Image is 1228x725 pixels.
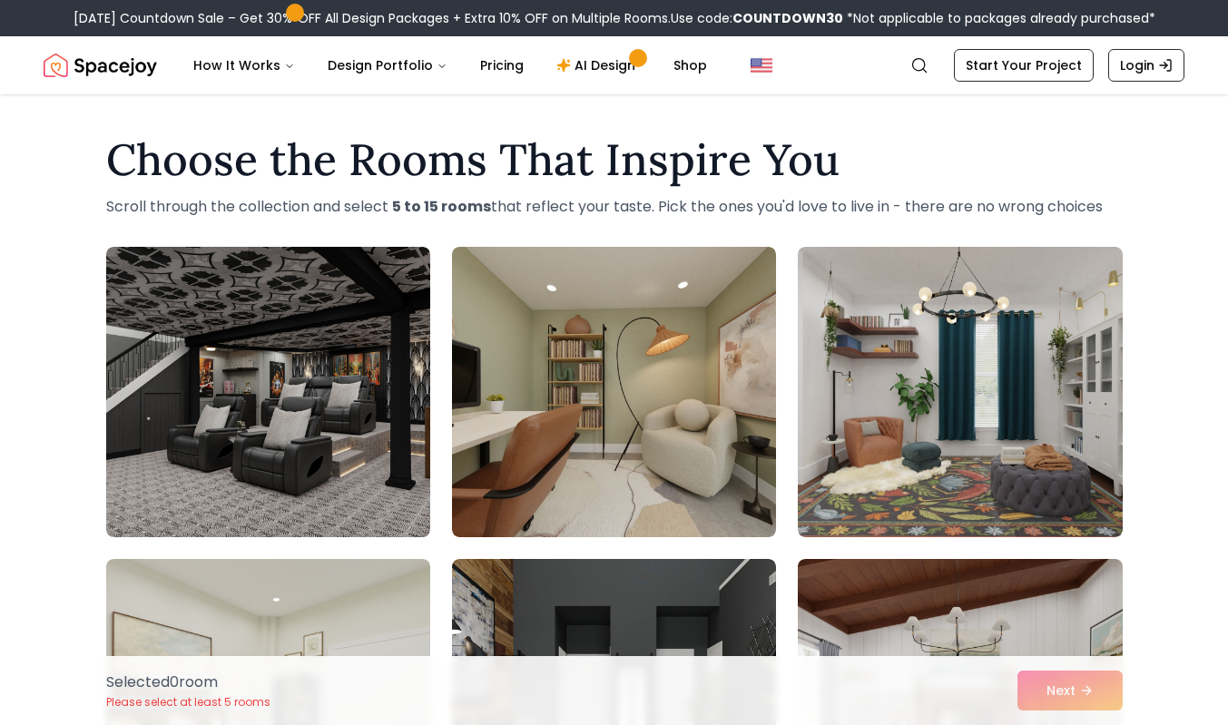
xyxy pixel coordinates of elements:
[179,47,309,83] button: How It Works
[313,47,462,83] button: Design Portfolio
[542,47,655,83] a: AI Design
[954,49,1094,82] a: Start Your Project
[179,47,722,83] nav: Main
[392,196,491,217] strong: 5 to 15 rooms
[106,671,270,693] p: Selected 0 room
[1108,49,1184,82] a: Login
[74,9,1155,27] div: [DATE] Countdown Sale – Get 30% OFF All Design Packages + Extra 10% OFF on Multiple Rooms.
[466,47,538,83] a: Pricing
[44,47,157,83] img: Spacejoy Logo
[732,9,843,27] b: COUNTDOWN30
[106,196,1123,218] p: Scroll through the collection and select that reflect your taste. Pick the ones you'd love to liv...
[44,36,1184,94] nav: Global
[659,47,722,83] a: Shop
[843,9,1155,27] span: *Not applicable to packages already purchased*
[44,47,157,83] a: Spacejoy
[106,695,270,710] p: Please select at least 5 rooms
[671,9,843,27] span: Use code:
[106,247,430,537] img: Room room-1
[452,247,776,537] img: Room room-2
[106,138,1123,181] h1: Choose the Rooms That Inspire You
[751,54,772,76] img: United States
[798,247,1122,537] img: Room room-3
